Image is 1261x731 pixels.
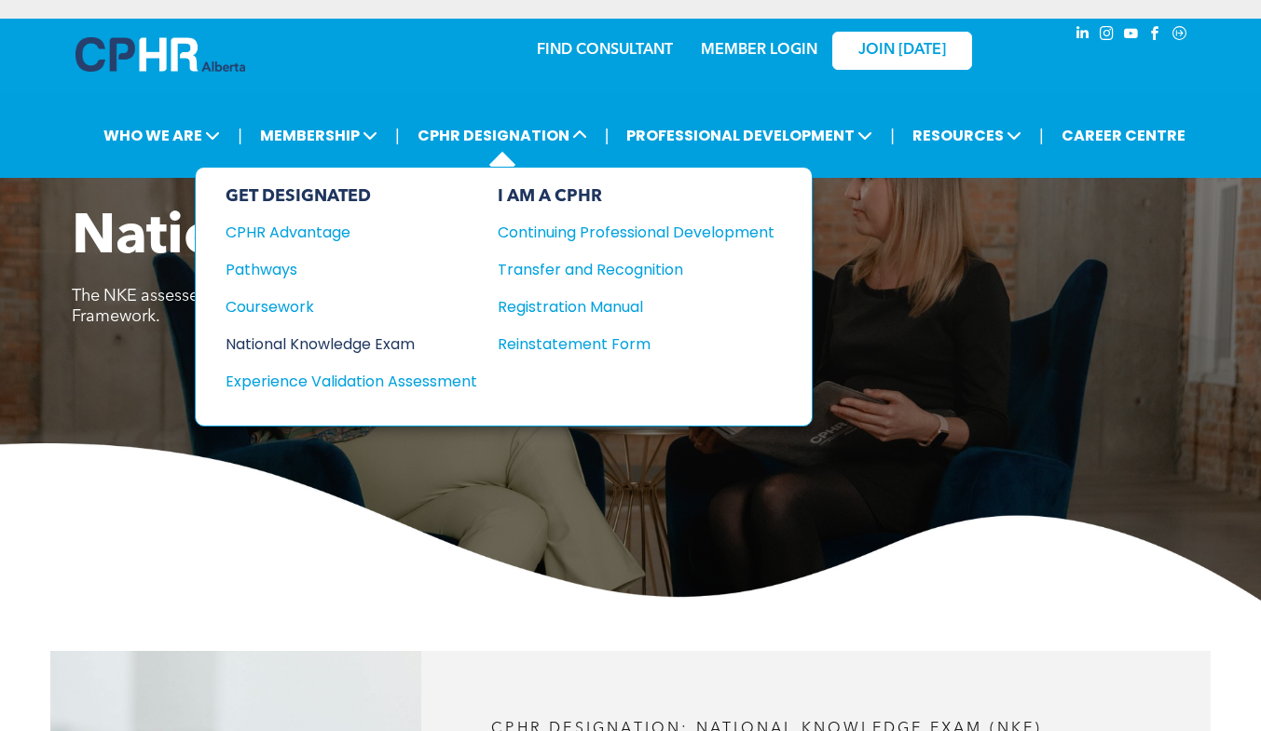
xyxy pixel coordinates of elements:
[621,118,878,153] span: PROFESSIONAL DEVELOPMENT
[226,258,452,281] div: Pathways
[498,258,747,281] div: Transfer and Recognition
[858,42,946,60] span: JOIN [DATE]
[1145,23,1166,48] a: facebook
[226,295,477,318] a: Coursework
[498,258,774,281] a: Transfer and Recognition
[498,295,774,318] a: Registration Manual
[1170,23,1190,48] a: Social network
[238,116,242,155] li: |
[1056,118,1191,153] a: CAREER CENTRE
[1097,23,1117,48] a: instagram
[498,186,774,207] div: I AM A CPHR
[890,116,895,155] li: |
[72,210,795,266] span: National Knowledge Exam
[498,295,747,318] div: Registration Manual
[1039,116,1044,155] li: |
[498,221,747,244] div: Continuing Professional Development
[72,288,552,325] span: The NKE assesses your understanding of the CPHR Competency Framework.
[1073,23,1093,48] a: linkedin
[226,221,452,244] div: CPHR Advantage
[226,295,452,318] div: Coursework
[701,43,817,58] a: MEMBER LOGIN
[226,332,477,356] a: National Knowledge Exam
[98,118,226,153] span: WHO WE ARE
[254,118,383,153] span: MEMBERSHIP
[1121,23,1142,48] a: youtube
[605,116,610,155] li: |
[226,221,477,244] a: CPHR Advantage
[907,118,1027,153] span: RESOURCES
[832,32,972,70] a: JOIN [DATE]
[226,370,477,393] a: Experience Validation Assessment
[412,118,593,153] span: CPHR DESIGNATION
[226,370,452,393] div: Experience Validation Assessment
[537,43,673,58] a: FIND CONSULTANT
[498,332,774,356] a: Reinstatement Form
[498,221,774,244] a: Continuing Professional Development
[226,258,477,281] a: Pathways
[226,186,477,207] div: GET DESIGNATED
[75,37,245,72] img: A blue and white logo for cp alberta
[395,116,400,155] li: |
[226,332,452,356] div: National Knowledge Exam
[498,332,747,356] div: Reinstatement Form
